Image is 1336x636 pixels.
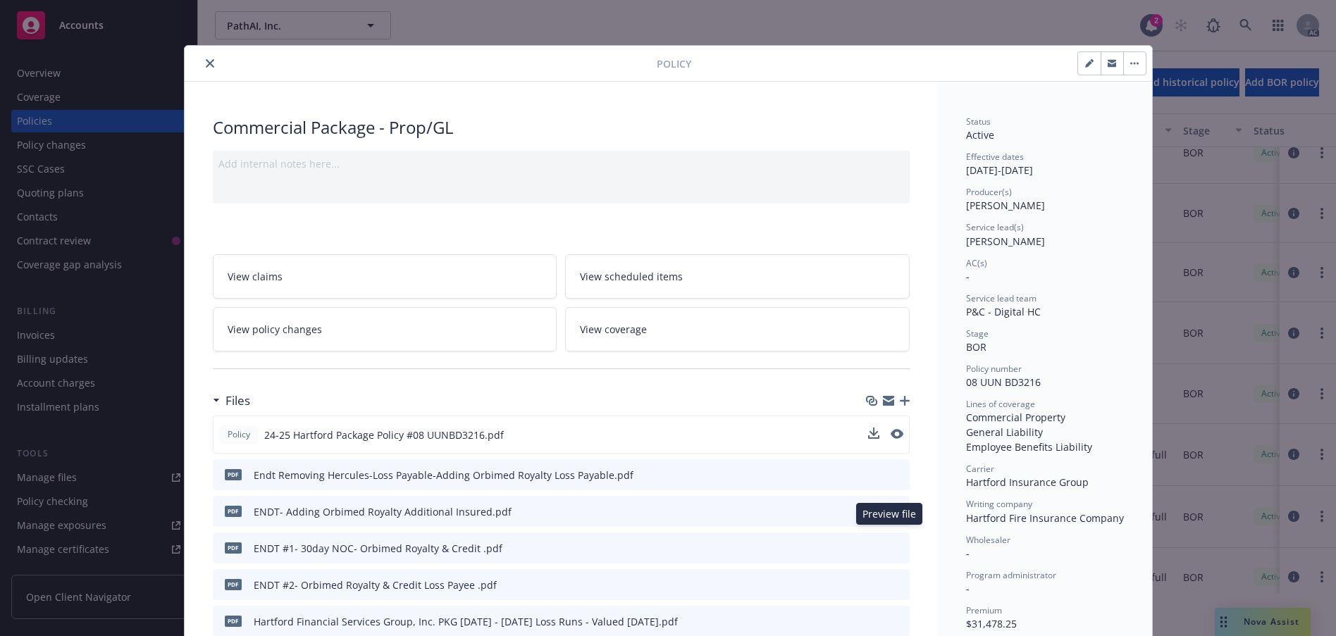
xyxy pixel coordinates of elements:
[966,439,1124,454] div: Employee Benefits Liability
[891,429,903,439] button: preview file
[213,392,250,410] div: Files
[966,221,1024,233] span: Service lead(s)
[580,269,683,284] span: View scheduled items
[966,475,1089,489] span: Hartford Insurance Group
[966,363,1022,375] span: Policy number
[657,56,691,71] span: Policy
[213,307,557,351] a: View policy changes
[254,578,497,592] div: ENDT #2- Orbimed Royalty & Credit Loss Payee .pdf
[225,616,242,626] span: pdf
[966,604,1002,616] span: Premium
[254,504,512,519] div: ENDT- Adding Orbimed Royalty Additional Insured.pdf
[254,468,633,482] div: Endt Removing Hercules-Loss Payable-Adding Orbimed Royalty Loss Payable.pdf
[225,428,253,441] span: Policy
[966,116,991,127] span: Status
[966,235,1045,248] span: [PERSON_NAME]
[891,541,904,556] button: preview file
[966,128,994,142] span: Active
[966,463,994,475] span: Carrier
[254,614,678,629] div: Hartford Financial Services Group, Inc. PKG [DATE] - [DATE] Loss Runs - Valued [DATE].pdf
[213,254,557,299] a: View claims
[225,469,242,480] span: pdf
[868,428,879,442] button: download file
[225,506,242,516] span: pdf
[966,534,1010,546] span: Wholesaler
[966,186,1012,198] span: Producer(s)
[966,305,1041,318] span: P&C - Digital HC
[228,322,322,337] span: View policy changes
[869,468,880,482] button: download file
[891,578,904,592] button: preview file
[966,340,986,354] span: BOR
[869,578,880,592] button: download file
[254,541,502,556] div: ENDT #1- 30day NOC- Orbimed Royalty & Credit .pdf
[225,392,250,410] h3: Files
[966,199,1045,212] span: [PERSON_NAME]
[202,55,218,72] button: close
[966,257,987,269] span: AC(s)
[228,269,283,284] span: View claims
[966,582,970,595] span: -
[966,151,1024,163] span: Effective dates
[966,328,989,339] span: Stage
[869,614,880,629] button: download file
[966,511,1124,525] span: Hartford Fire Insurance Company
[891,428,903,442] button: preview file
[966,617,1017,630] span: $31,478.25
[966,398,1035,410] span: Lines of coverage
[966,425,1124,439] div: General Liability
[966,292,1037,304] span: Service lead team
[869,541,880,556] button: download file
[868,428,879,439] button: download file
[218,156,904,171] div: Add internal notes here...
[565,307,910,351] a: View coverage
[966,151,1124,177] div: [DATE] - [DATE]
[966,410,1124,425] div: Commercial Property
[966,498,1032,510] span: Writing company
[264,428,504,442] span: 24-25 Hartford Package Policy #08 UUNBD3216.pdf
[580,322,647,337] span: View coverage
[225,542,242,553] span: pdf
[225,579,242,590] span: pdf
[966,375,1041,389] span: 08 UUN BD3216
[966,270,970,283] span: -
[966,569,1056,581] span: Program administrator
[213,116,910,139] div: Commercial Package - Prop/GL
[565,254,910,299] a: View scheduled items
[891,468,904,482] button: preview file
[891,614,904,629] button: preview file
[966,547,970,560] span: -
